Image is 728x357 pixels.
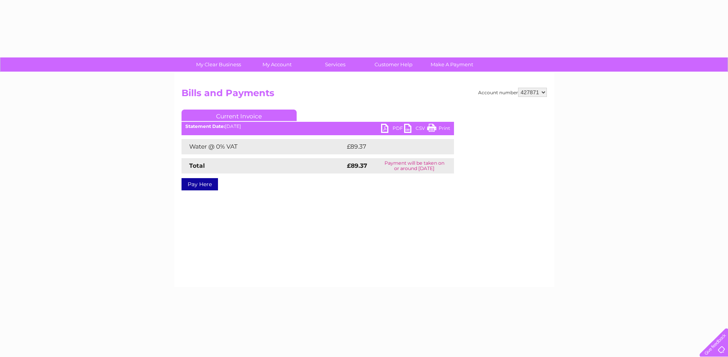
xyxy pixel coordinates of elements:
a: My Account [245,57,309,72]
b: Statement Date: [185,123,225,129]
h2: Bills and Payments [182,88,547,102]
td: £89.37 [345,139,438,154]
a: CSV [404,124,427,135]
a: PDF [381,124,404,135]
div: [DATE] [182,124,454,129]
a: My Clear Business [187,57,250,72]
a: Customer Help [362,57,425,72]
a: Current Invoice [182,110,297,121]
div: Account number [478,88,547,97]
strong: £89.37 [347,162,367,169]
td: Water @ 0% VAT [182,139,345,154]
strong: Total [189,162,205,169]
a: Pay Here [182,178,218,190]
a: Make A Payment [420,57,484,72]
td: Payment will be taken on or around [DATE] [375,158,454,174]
a: Services [304,57,367,72]
a: Print [427,124,450,135]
